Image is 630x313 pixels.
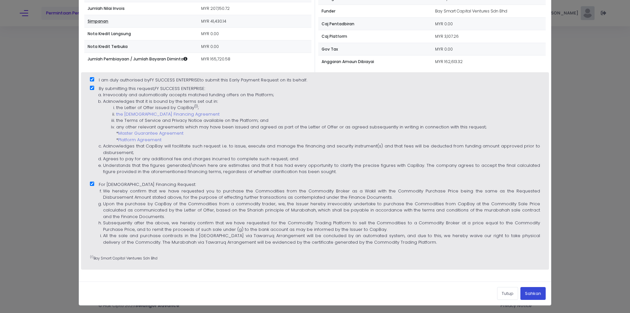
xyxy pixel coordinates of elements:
[318,43,432,56] th: Gov Tax
[116,104,540,111] li: the Letter of Offer issued by CapBay ;
[318,5,432,18] th: Funder
[103,156,540,162] li: Agrees to pay for any additional fee and charges incurred to complete such request; and
[90,255,94,259] span: (1)
[520,287,546,300] button: Sahkan
[432,5,545,18] td: Bay Smart Capital Ventures Sdn Bhd
[318,30,432,43] th: Caj Platform
[90,86,94,90] input: By submitting this request,FY SUCCESS ENTERPRISE: Irrevocably and automatically accepts matched f...
[103,143,540,156] li: Acknowledges that CapBay will facilitate such request i.e. to issue, execute and manage the finan...
[99,77,307,83] span: I am duly authorised by to submit this Early Payment Request on its behalf.
[198,40,311,53] td: MYR 0.00
[118,137,161,143] a: Platform Agreement
[103,98,540,105] li: Acknowledges that it is bound by the terms set out in:
[116,124,540,143] li: any other relevant agreements which may have been issued and agreed as part of the Letter of Offe...
[198,2,311,15] td: MYR 207,150.72
[198,53,311,65] td: MYR 165,720.58
[497,287,518,300] button: Tutup
[90,77,94,81] input: I am duly authorised byFY SUCCESS ENTERPRISEto submit this Early Payment Request on its behalf.
[90,85,540,175] span: By submitting this request, :
[183,56,187,62] abbr: Jumlah tersebut adalah jumlah bayaran diminta yang akan dikreditkan ke akaun pelanggan atau pembe...
[432,17,545,30] td: MYR 0.00
[90,255,540,261] p: Bay Smart Capital Ventures Sdn Bhd
[103,162,540,175] li: Understands that the figures generated/shown here are estimates and that it has had every opportu...
[118,130,183,136] a: Master Guarantee Agreement
[84,28,198,40] th: Nota Kredit Langsung
[432,56,545,68] td: MYR 162,613.32
[103,201,540,220] li: Upon the purchase by CapBay of the Commodities from a commodity trader, we, the Issuer hereby irr...
[84,40,198,53] th: Nota Kredit Terbuka
[103,220,540,233] li: Subsequently after the above, we hereby confirm that we have requested for the Commodity Trading ...
[198,15,311,28] td: MYR 41,430.14
[116,117,540,124] li: the Terms of Service and Privacy Notice available on the Platform; and
[103,188,540,201] li: We hereby confirm that we have requested you to purchase the Commodities from the Commodity Broke...
[90,181,540,245] span: For [DEMOGRAPHIC_DATA] Financing Request:
[88,18,108,24] abbr: Jumlah nilai invois yang ditahan oleh Funder, iaitu jumlah yang tidak tersedua untuk pembiayaan.
[318,56,432,68] th: Anggaran Amaun Dibiayai
[84,2,198,15] th: Jumlah Nilai Invois
[432,30,545,43] td: MYR 3,107.26
[150,77,199,83] span: FY SUCCESS ENTERPRISE
[194,104,198,108] sup: (1)
[198,28,311,40] td: MYR 0.00
[432,43,545,56] td: MYR 0.00
[155,85,204,92] span: FY SUCCESS ENTERPRISE
[90,182,94,186] input: For [DEMOGRAPHIC_DATA] Financing Request: We hereby confirm that we have requested you to purchas...
[103,233,540,245] li: All the sale and purchase contracts in the [GEOGRAPHIC_DATA] via Tawarruq Arrangement will be con...
[318,17,432,30] th: Caj Pentadbiran
[84,53,198,65] th: Jumlah Pembiayaan / Jumlah Bayaran Diminta
[103,92,540,98] li: Irrevocably and automatically accepts matched funding offers on the Platform;
[116,111,220,117] a: the [DEMOGRAPHIC_DATA] Financing Agreement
